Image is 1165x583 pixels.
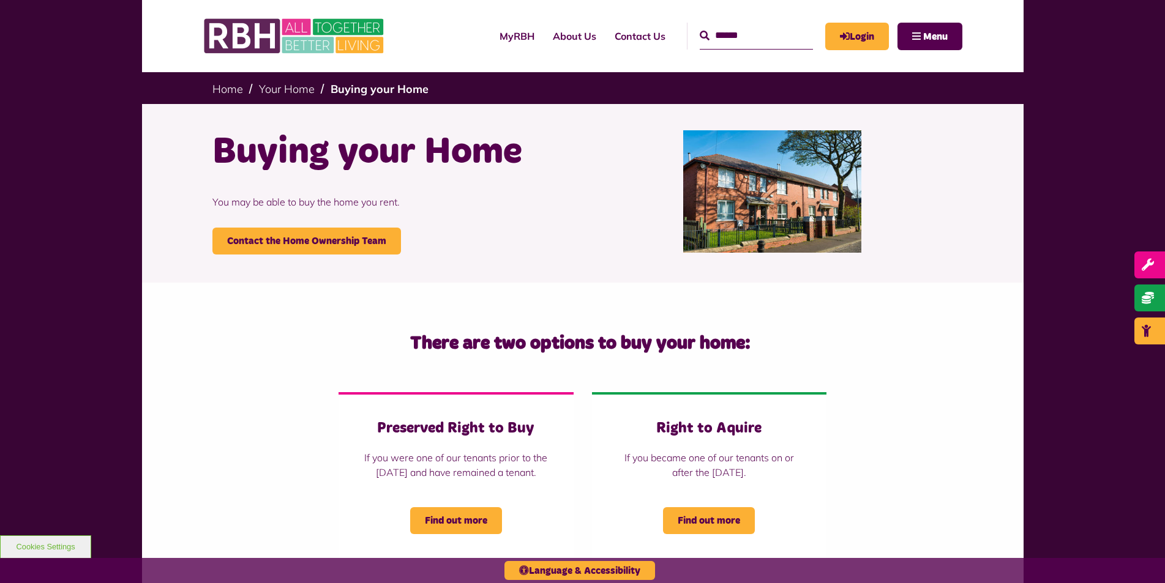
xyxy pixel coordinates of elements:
button: Navigation [897,23,962,50]
span: Find out more [410,507,502,534]
h3: Right to Aquire [616,419,802,438]
a: Contact Us [605,20,675,53]
strong: There are two options to buy your home: [410,334,751,352]
img: RBH [203,12,387,60]
iframe: Netcall Web Assistant for live chat [1110,528,1165,583]
a: Preserved Right to Buy If you were one of our tenants prior to the [DATE] and have remained a ten... [339,392,573,559]
span: Menu [923,32,948,42]
h3: Preserved Right to Buy [363,419,549,438]
button: Language & Accessibility [504,561,655,580]
a: MyRBH [825,23,889,50]
a: Buying your Home [331,82,429,96]
a: Home [212,82,243,96]
a: MyRBH [490,20,544,53]
p: You may be able to buy the home you rent. [212,176,574,228]
p: If you became one of our tenants on or after the [DATE]. [616,450,802,480]
a: Right to Aquire If you became one of our tenants on or after the [DATE]. Find out more [592,392,826,559]
a: About Us [544,20,605,53]
a: Your Home [259,82,315,96]
a: Contact the Home Ownership Team [212,228,401,254]
img: Belton Avenue [683,130,862,253]
span: Find out more [663,507,755,534]
h1: Buying your Home [212,128,574,176]
p: If you were one of our tenants prior to the [DATE] and have remained a tenant. [363,450,549,480]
